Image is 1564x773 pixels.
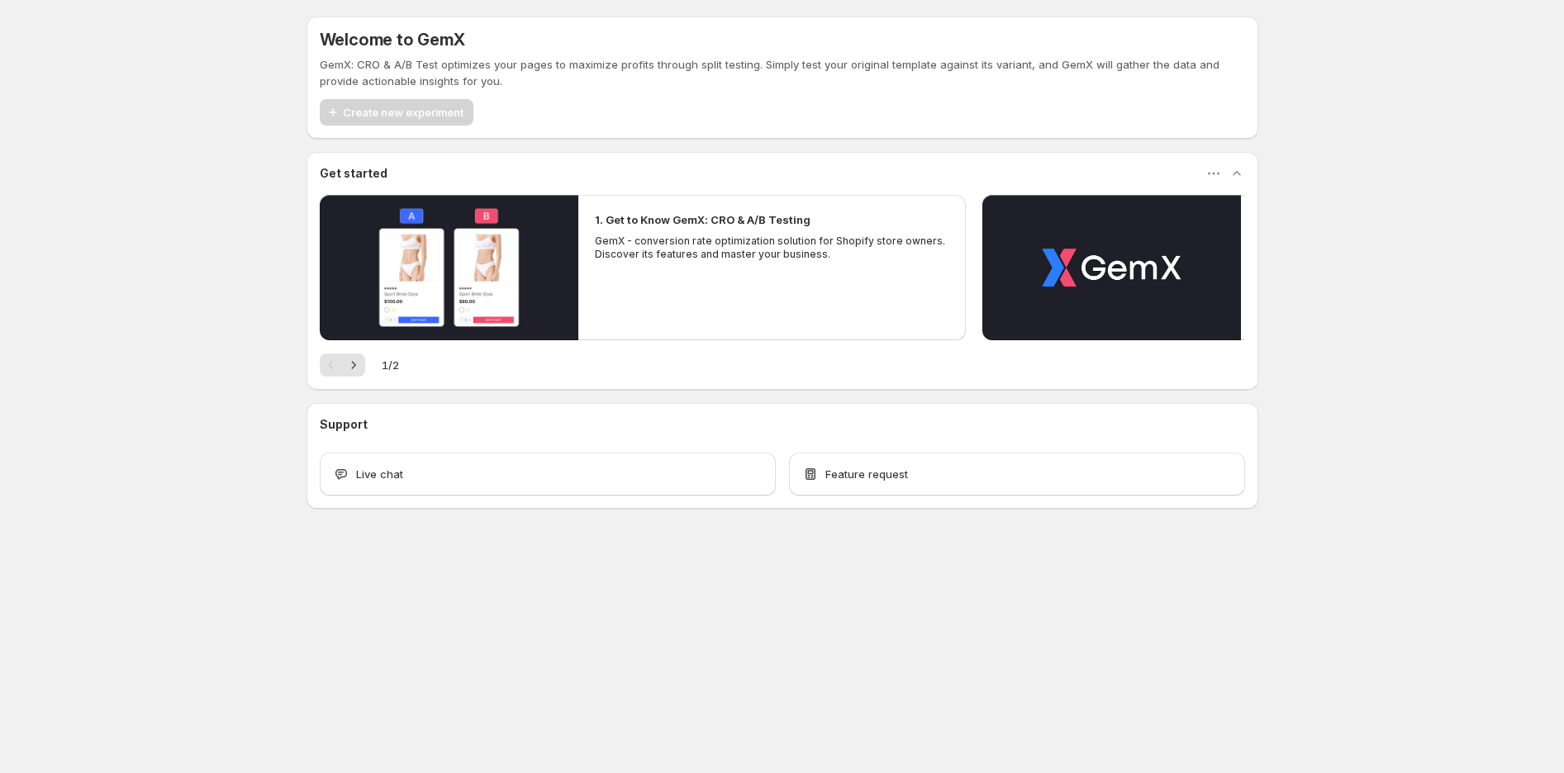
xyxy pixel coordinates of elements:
button: Play video [982,195,1241,340]
h2: 1. Get to Know GemX: CRO & A/B Testing [595,211,811,228]
button: Next [342,353,365,377]
p: GemX: CRO & A/B Test optimizes your pages to maximize profits through split testing. Simply test ... [320,56,1245,89]
h5: Welcome to GemX [320,30,465,50]
span: Feature request [825,466,908,482]
button: Play video [320,195,578,340]
p: GemX - conversion rate optimization solution for Shopify store owners. Discover its features and ... [595,235,950,261]
span: 1 / 2 [382,357,399,373]
nav: Pagination [320,353,365,377]
h3: Get started [320,165,387,182]
span: Live chat [356,466,403,482]
h3: Support [320,416,368,433]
